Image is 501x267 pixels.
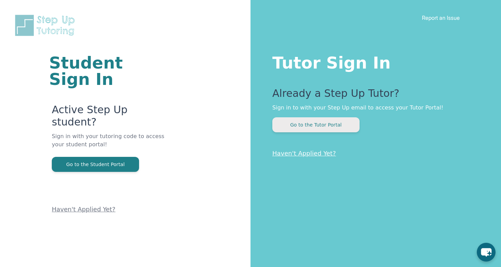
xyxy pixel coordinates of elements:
[272,87,474,104] p: Already a Step Up Tutor?
[52,206,116,213] a: Haven't Applied Yet?
[272,52,474,71] h1: Tutor Sign In
[272,104,474,112] p: Sign in to with your Step Up email to access your Tutor Portal!
[422,14,460,21] a: Report an Issue
[477,243,496,262] button: chat-button
[49,55,169,87] h1: Student Sign In
[52,161,139,167] a: Go to the Student Portal
[52,132,169,157] p: Sign in with your tutoring code to access your student portal!
[272,117,360,132] button: Go to the Tutor Portal
[52,104,169,132] p: Active Step Up student?
[272,150,336,157] a: Haven't Applied Yet?
[14,14,79,37] img: Step Up Tutoring horizontal logo
[272,121,360,128] a: Go to the Tutor Portal
[52,157,139,172] button: Go to the Student Portal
